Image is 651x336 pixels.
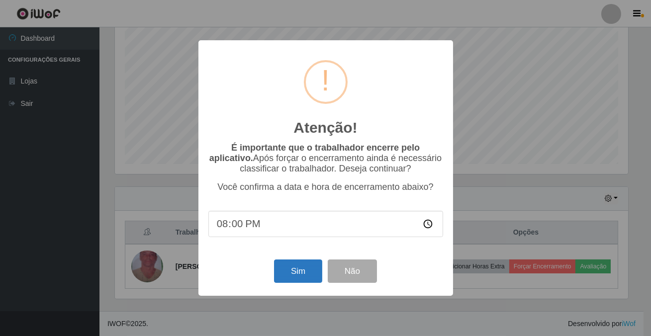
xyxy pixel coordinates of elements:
button: Sim [274,259,322,283]
p: Você confirma a data e hora de encerramento abaixo? [208,182,443,192]
h2: Atenção! [293,119,357,137]
p: Após forçar o encerramento ainda é necessário classificar o trabalhador. Deseja continuar? [208,143,443,174]
b: É importante que o trabalhador encerre pelo aplicativo. [209,143,420,163]
button: Não [328,259,377,283]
